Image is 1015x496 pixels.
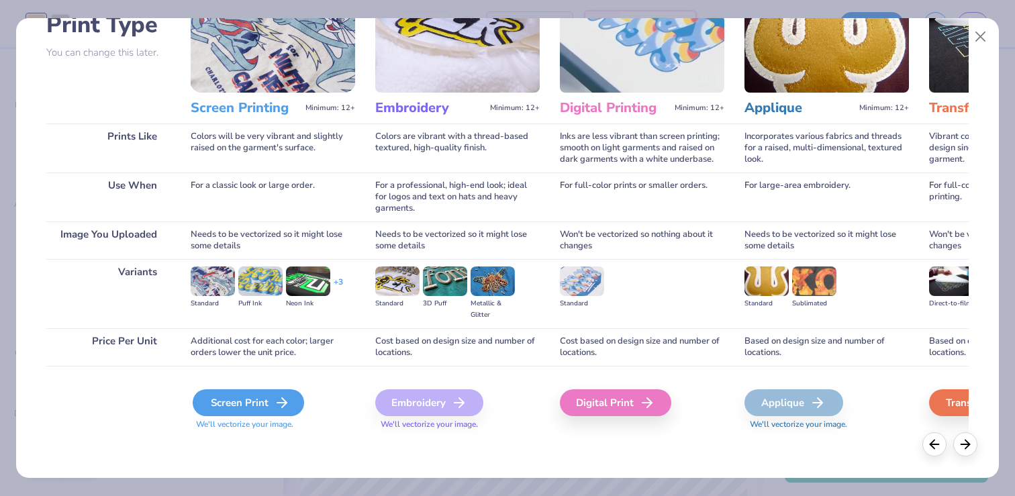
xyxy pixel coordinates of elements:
img: Puff Ink [238,266,283,296]
div: Standard [191,298,235,309]
span: We'll vectorize your image. [191,419,355,430]
div: Additional cost for each color; larger orders lower the unit price. [191,328,355,366]
h3: Screen Printing [191,99,300,117]
img: Neon Ink [286,266,330,296]
h3: Embroidery [375,99,485,117]
button: Close [968,24,994,50]
div: Screen Print [193,389,304,416]
span: We'll vectorize your image. [375,419,540,430]
img: Direct-to-film [929,266,973,296]
div: + 3 [334,277,343,299]
div: For full-color prints or smaller orders. [560,172,724,221]
p: You can change this later. [46,47,171,58]
div: Based on design size and number of locations. [744,328,909,366]
div: Inks are less vibrant than screen printing; smooth on light garments and raised on dark garments ... [560,123,724,172]
div: Needs to be vectorized so it might lose some details [191,221,355,259]
div: Cost based on design size and number of locations. [560,328,724,366]
div: Price Per Unit [46,328,171,366]
div: Colors are vibrant with a thread-based textured, high-quality finish. [375,123,540,172]
img: Standard [191,266,235,296]
div: Embroidery [375,389,483,416]
div: Metallic & Glitter [471,298,515,321]
div: Prints Like [46,123,171,172]
img: Standard [744,266,789,296]
div: Applique [744,389,843,416]
span: Minimum: 12+ [675,103,724,113]
div: 3D Puff [423,298,467,309]
img: Standard [560,266,604,296]
div: For a classic look or large order. [191,172,355,221]
div: Incorporates various fabrics and threads for a raised, multi-dimensional, textured look. [744,123,909,172]
div: Direct-to-film [929,298,973,309]
div: Digital Print [560,389,671,416]
div: Cost based on design size and number of locations. [375,328,540,366]
div: Image You Uploaded [46,221,171,259]
div: Sublimated [792,298,836,309]
div: Standard [744,298,789,309]
div: Colors will be very vibrant and slightly raised on the garment's surface. [191,123,355,172]
img: 3D Puff [423,266,467,296]
div: Use When [46,172,171,221]
div: Standard [560,298,604,309]
div: Variants [46,259,171,328]
div: For large-area embroidery. [744,172,909,221]
span: We'll vectorize your image. [744,419,909,430]
span: Minimum: 12+ [490,103,540,113]
div: Puff Ink [238,298,283,309]
img: Standard [375,266,420,296]
div: For a professional, high-end look; ideal for logos and text on hats and heavy garments. [375,172,540,221]
div: Needs to be vectorized so it might lose some details [744,221,909,259]
img: Sublimated [792,266,836,296]
img: Metallic & Glitter [471,266,515,296]
div: Standard [375,298,420,309]
span: Minimum: 12+ [859,103,909,113]
div: Neon Ink [286,298,330,309]
h3: Digital Printing [560,99,669,117]
h3: Applique [744,99,854,117]
span: Minimum: 12+ [305,103,355,113]
div: Won't be vectorized so nothing about it changes [560,221,724,259]
div: Needs to be vectorized so it might lose some details [375,221,540,259]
